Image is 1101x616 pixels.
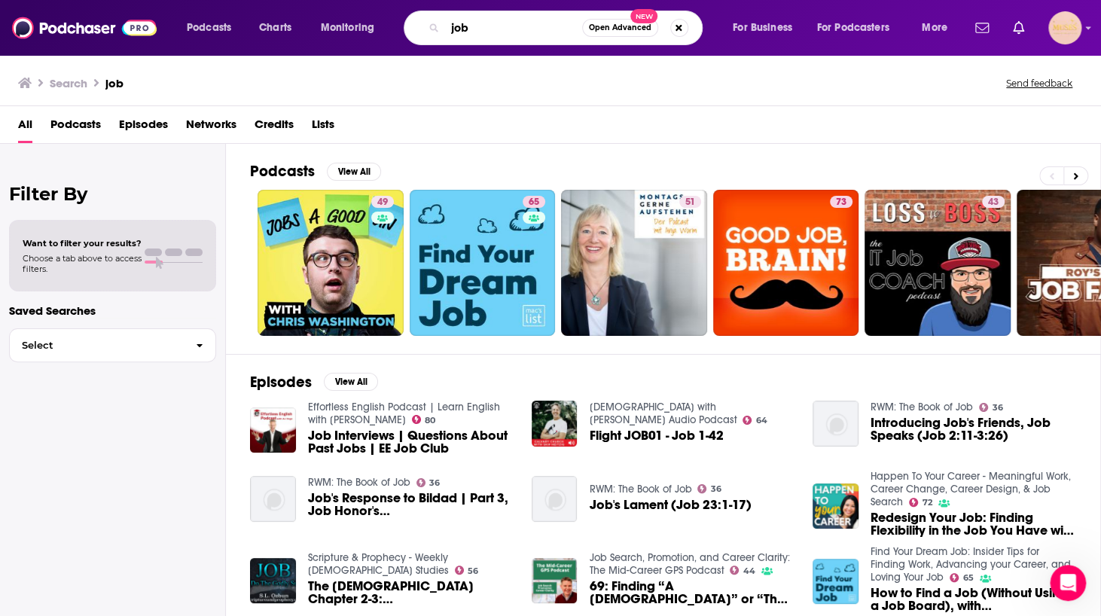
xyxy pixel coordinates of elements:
img: Podchaser - Follow, Share and Rate Podcasts [12,14,157,42]
a: Introducing Job's Friends, Job Speaks (Job 2:11-3:26) [871,416,1076,442]
span: 64 [756,417,767,424]
a: Happen To Your Career - Meaningful Work, Career Change, Career Design, & Job Search [871,470,1071,508]
button: open menu [310,16,394,40]
img: Introducing Job's Friends, Job Speaks (Job 2:11-3:26) [813,401,859,447]
span: Select [10,340,184,350]
img: Job Interviews | Questions About Past Jobs | EE Job Club [250,407,296,453]
a: The Book of Job Chapter 2-3: Satan Attacks Job's Health & Job's Three Friends [308,580,514,605]
span: 65 [529,195,539,210]
h2: Filter By [9,183,216,205]
a: 49 [371,196,394,208]
span: Job's Response to Bildad | Part 3, Job Honor's [DEMOGRAPHIC_DATA]'s Power, Job Maintains His Righ... [308,492,514,517]
button: Open AdvancedNew [582,19,658,37]
span: New [630,9,657,23]
a: RWM: The Book of Job [589,483,691,496]
a: EpisodesView All [250,373,378,392]
span: Open Advanced [589,24,651,32]
a: Podcasts [50,112,101,143]
a: RWM: The Book of Job [308,476,410,489]
button: open menu [807,16,911,40]
span: 69: Finding “A [DEMOGRAPHIC_DATA]” or “The Job” [589,580,794,605]
a: Job's Response to Bildad | Part 3, Job Honor's God's Power, Job Maintains His Righteousness (Job ... [250,476,296,522]
img: 69: Finding “A Job” or “The Job” [532,558,578,604]
a: Scripture & Prophecy - Weekly Bible Studies [308,551,449,577]
span: 36 [711,486,721,492]
img: The Book of Job Chapter 2-3: Satan Attacks Job's Health & Job's Three Friends [250,558,296,604]
a: Lists [312,112,334,143]
iframe: Intercom live chat [1050,565,1086,601]
span: 65 [963,575,974,581]
img: Flight JOB01 - Job 1-42 [532,401,578,447]
a: 69: Finding “A Job” or “The Job” [589,580,794,605]
a: 44 [730,566,755,575]
a: 73 [713,190,859,336]
h3: job [105,76,124,90]
a: Job Search, Promotion, and Career Clarity: The Mid-Career GPS Podcast [589,551,789,577]
div: Search podcasts, credits, & more... [418,11,717,45]
a: Calvary Church with Skip Heitzig Audio Podcast [589,401,737,426]
span: Choose a tab above to access filters. [23,253,142,274]
p: Saved Searches [9,303,216,318]
button: Send feedback [1002,77,1077,90]
a: Episodes [119,112,168,143]
span: 80 [425,417,435,424]
span: Logged in as MUSESPR [1048,11,1081,44]
a: 49 [258,190,404,336]
a: Charts [249,16,300,40]
a: Networks [186,112,236,143]
a: Show notifications dropdown [969,15,995,41]
a: Flight JOB01 - Job 1-42 [589,429,723,442]
button: Select [9,328,216,362]
span: 43 [988,195,999,210]
img: Job's Lament (Job 23:1-17) [532,476,578,522]
a: Find Your Dream Job: Insider Tips for Finding Work, Advancing your Career, and Loving Your Job [871,545,1071,584]
span: How to Find a Job (Without Using a Job Board), with [PERSON_NAME] [871,587,1076,612]
button: open menu [911,16,966,40]
span: For Podcasters [817,17,889,38]
span: 36 [429,480,440,486]
a: 56 [455,566,479,575]
a: Effortless English Podcast | Learn English with AJ Hoge [308,401,500,426]
a: Job's Response to Bildad | Part 3, Job Honor's God's Power, Job Maintains His Righteousness (Job ... [308,492,514,517]
a: 51 [561,190,707,336]
span: 49 [377,195,388,210]
h3: Search [50,76,87,90]
button: Show profile menu [1048,11,1081,44]
a: 65 [410,190,556,336]
a: Credits [255,112,294,143]
a: 65 [523,196,545,208]
a: All [18,112,32,143]
span: For Business [733,17,792,38]
a: 36 [697,484,721,493]
a: Job's Lament (Job 23:1-17) [589,499,751,511]
span: 44 [743,568,755,575]
a: Redesign Your Job: Finding Flexibility in the Job You Have with Ben Fanning [871,511,1076,537]
a: 64 [743,416,767,425]
span: Want to filter your results? [23,238,142,249]
span: 36 [993,404,1003,411]
span: Podcasts [187,17,231,38]
a: 36 [416,478,441,487]
h2: Episodes [250,373,312,392]
span: 73 [836,195,846,210]
a: How to Find a Job (Without Using a Job Board), with Lisa Rangel [871,587,1076,612]
button: open menu [722,16,811,40]
a: 43 [982,196,1005,208]
a: 65 [950,573,974,582]
span: More [922,17,947,38]
img: Redesign Your Job: Finding Flexibility in the Job You Have with Ben Fanning [813,483,859,529]
button: open menu [176,16,251,40]
a: Job Interviews | Questions About Past Jobs | EE Job Club [308,429,514,455]
a: 72 [909,498,932,507]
